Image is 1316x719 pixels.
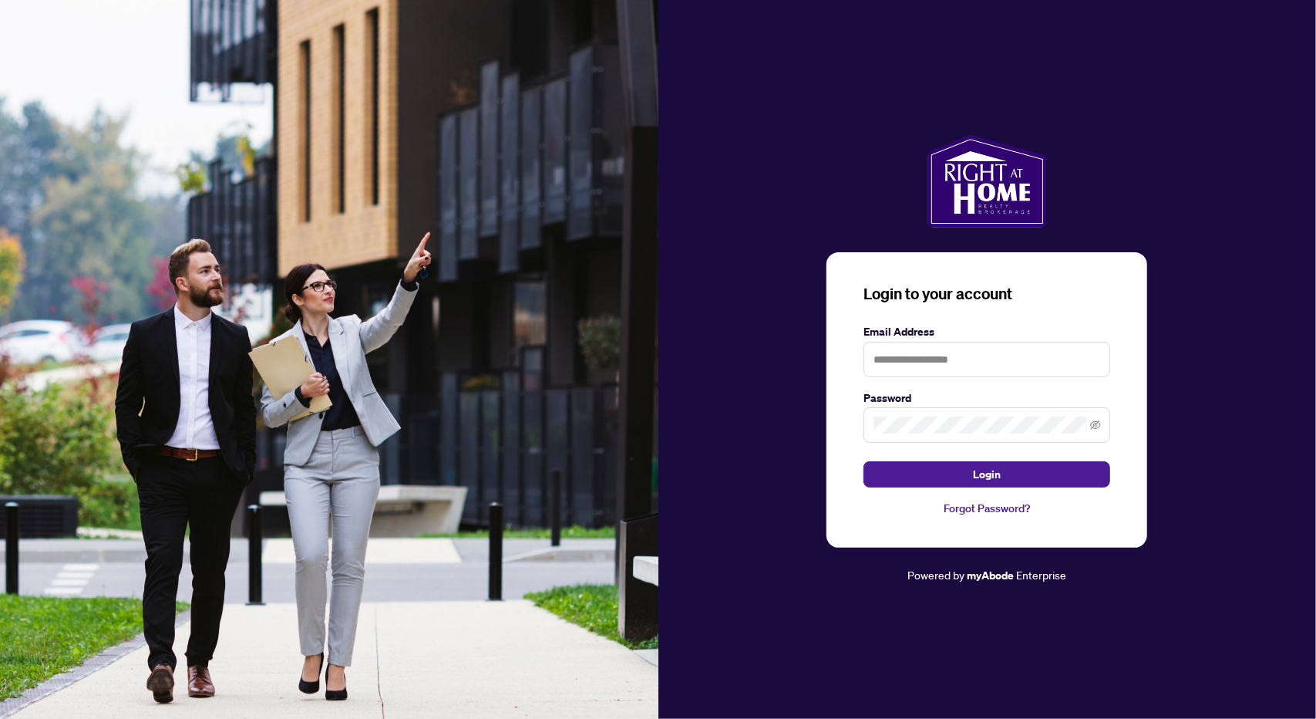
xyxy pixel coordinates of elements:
span: eye-invisible [1090,420,1101,430]
span: Powered by [907,568,964,582]
label: Password [863,390,1110,407]
button: Login [863,461,1110,488]
label: Email Address [863,323,1110,340]
a: Forgot Password? [863,500,1110,517]
span: Login [973,462,1001,487]
span: Enterprise [1016,568,1066,582]
h3: Login to your account [863,283,1110,305]
a: myAbode [967,567,1014,584]
img: ma-logo [927,135,1047,228]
